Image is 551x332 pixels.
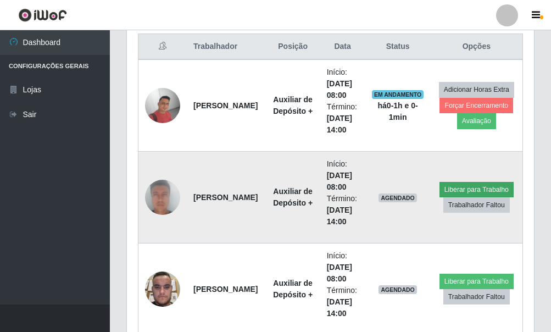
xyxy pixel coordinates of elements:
[145,265,180,312] img: 1747149336044.jpeg
[327,250,359,285] li: Início:
[443,289,510,305] button: Trabalhador Faltou
[327,101,359,136] li: Término:
[145,88,180,123] img: 1710898857944.jpeg
[439,274,514,289] button: Liberar para Trabalho
[431,34,523,60] th: Opções
[457,113,496,129] button: Avaliação
[327,285,359,319] li: Término:
[18,8,67,22] img: CoreUI Logo
[193,101,258,110] strong: [PERSON_NAME]
[378,101,418,121] strong: há 0-1 h e 0-1 min
[320,34,365,60] th: Data
[327,263,352,283] time: [DATE] 08:00
[379,193,417,202] span: AGENDADO
[327,79,352,99] time: [DATE] 08:00
[327,114,352,134] time: [DATE] 14:00
[187,34,266,60] th: Trabalhador
[443,197,510,213] button: Trabalhador Faltou
[439,182,514,197] button: Liberar para Trabalho
[273,187,313,207] strong: Auxiliar de Depósito +
[439,98,513,113] button: Forçar Encerramento
[327,193,359,228] li: Término:
[193,193,258,202] strong: [PERSON_NAME]
[193,285,258,294] strong: [PERSON_NAME]
[145,161,180,234] img: 1748706192585.jpeg
[379,285,417,294] span: AGENDADO
[439,82,514,97] button: Adicionar Horas Extra
[372,90,424,99] span: EM ANDAMENTO
[273,279,313,299] strong: Auxiliar de Depósito +
[327,67,359,101] li: Início:
[327,171,352,191] time: [DATE] 08:00
[365,34,431,60] th: Status
[273,95,313,115] strong: Auxiliar de Depósito +
[327,297,352,318] time: [DATE] 14:00
[327,206,352,226] time: [DATE] 14:00
[327,158,359,193] li: Início:
[266,34,320,60] th: Posição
